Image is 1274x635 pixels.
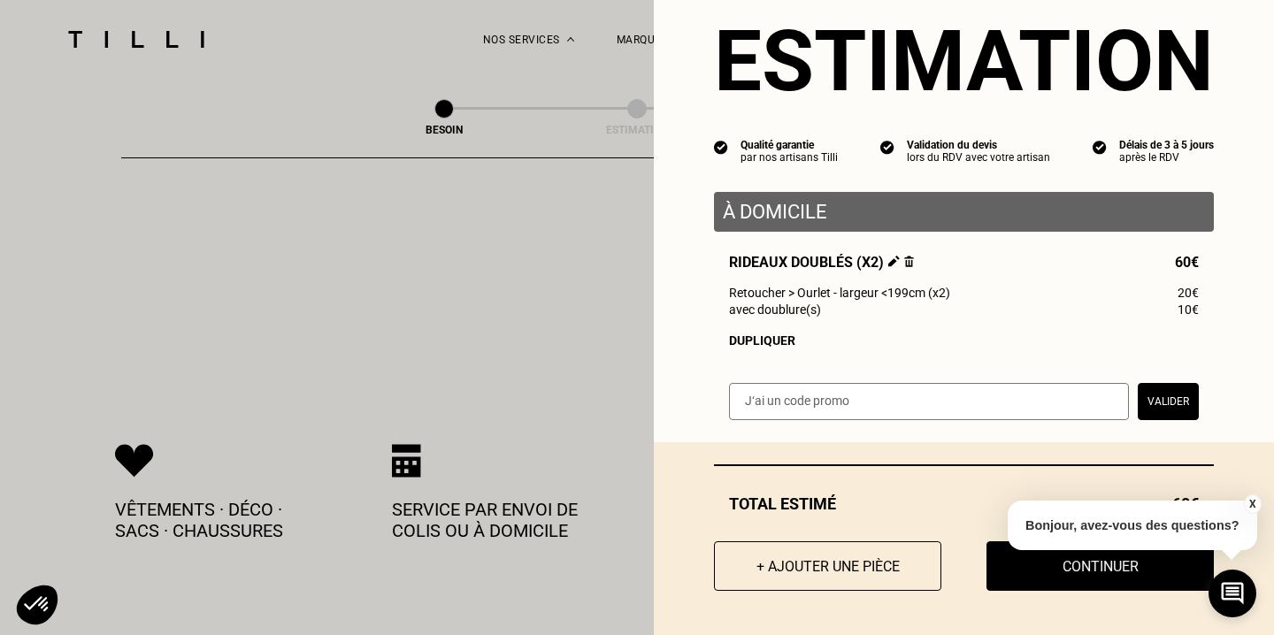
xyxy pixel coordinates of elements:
span: 20€ [1178,286,1199,300]
div: après le RDV [1119,151,1214,164]
section: Estimation [714,11,1214,111]
p: Bonjour, avez-vous des questions? [1008,501,1257,550]
img: Éditer [888,256,900,267]
div: par nos artisans Tilli [741,151,838,164]
button: X [1243,494,1261,514]
span: Rideaux doublés (x2) [729,254,914,271]
div: lors du RDV avec votre artisan [907,151,1050,164]
div: Qualité garantie [741,139,838,151]
img: icon list info [880,139,894,155]
input: J‘ai un code promo [729,383,1129,420]
span: 10€ [1178,302,1199,317]
img: icon list info [1093,139,1107,155]
button: Valider [1138,383,1199,420]
div: Dupliquer [729,333,1199,348]
div: Délais de 3 à 5 jours [1119,139,1214,151]
span: Retoucher > Ourlet - largeur <199cm (x2) [729,286,950,300]
div: Total estimé [714,494,1214,513]
div: Validation du devis [907,139,1050,151]
span: avec doublure(s) [729,302,821,317]
span: 60€ [1175,254,1199,271]
img: icon list info [714,139,728,155]
img: Supprimer [904,256,914,267]
button: + Ajouter une pièce [714,541,941,591]
button: Continuer [986,541,1214,591]
p: À domicile [723,201,1205,223]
